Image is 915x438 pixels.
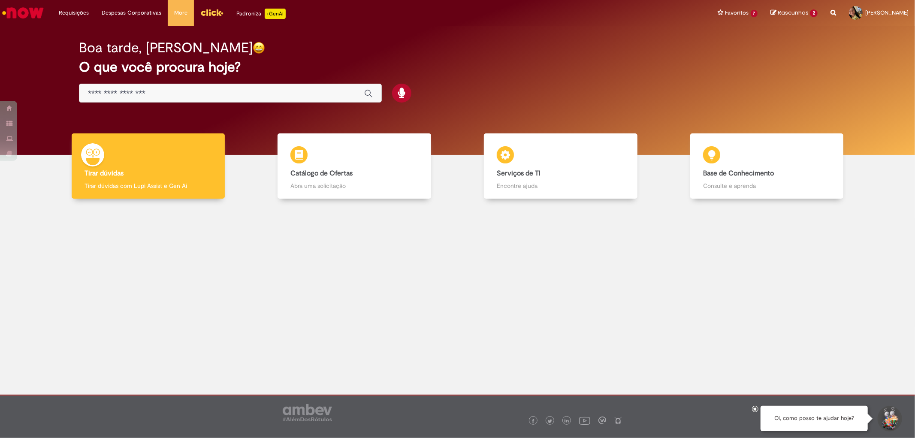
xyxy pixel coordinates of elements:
a: Catálogo de Ofertas Abra uma solicitação [251,133,458,199]
a: Base de Conhecimento Consulte e aprenda [664,133,870,199]
div: Padroniza [236,9,286,19]
img: logo_footer_ambev_rotulo_gray.png [283,404,332,421]
span: Favoritos [725,9,749,17]
p: Tirar dúvidas com Lupi Assist e Gen Ai [85,181,212,190]
img: logo_footer_facebook.png [531,419,535,423]
span: More [174,9,187,17]
a: Rascunhos [770,9,818,17]
b: Serviços de TI [497,169,541,178]
img: logo_footer_twitter.png [548,419,552,423]
span: Despesas Corporativas [102,9,161,17]
div: Oi, como posso te ajudar hoje? [761,406,868,431]
img: click_logo_yellow_360x200.png [200,6,223,19]
p: Consulte e aprenda [703,181,830,190]
span: [PERSON_NAME] [865,9,909,16]
p: Abra uma solicitação [290,181,418,190]
img: happy-face.png [253,42,265,54]
p: +GenAi [265,9,286,19]
span: Rascunhos [778,9,809,17]
h2: Boa tarde, [PERSON_NAME] [79,40,253,55]
b: Tirar dúvidas [85,169,124,178]
b: Base de Conhecimento [703,169,774,178]
a: Tirar dúvidas Tirar dúvidas com Lupi Assist e Gen Ai [45,133,251,199]
span: 7 [751,10,758,17]
h2: O que você procura hoje? [79,60,836,75]
img: logo_footer_youtube.png [579,415,590,426]
img: ServiceNow [1,4,45,21]
p: Encontre ajuda [497,181,624,190]
img: logo_footer_linkedin.png [565,419,569,424]
a: Serviços de TI Encontre ajuda [458,133,664,199]
b: Catálogo de Ofertas [290,169,353,178]
img: logo_footer_workplace.png [598,417,606,424]
img: logo_footer_naosei.png [614,417,622,424]
span: 2 [810,9,818,17]
button: Iniciar Conversa de Suporte [876,406,902,432]
span: Requisições [59,9,89,17]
